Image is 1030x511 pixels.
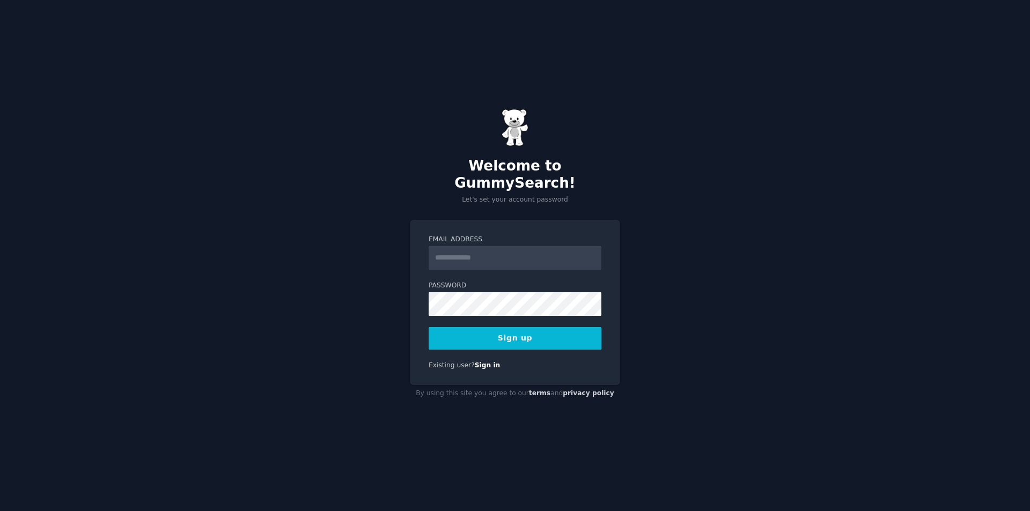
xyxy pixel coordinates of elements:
div: By using this site you agree to our and [410,385,620,402]
h2: Welcome to GummySearch! [410,158,620,191]
button: Sign up [429,327,601,350]
span: Existing user? [429,361,475,369]
a: privacy policy [563,389,614,397]
label: Email Address [429,235,601,245]
p: Let's set your account password [410,195,620,205]
a: terms [529,389,550,397]
img: Gummy Bear [502,109,528,146]
a: Sign in [475,361,501,369]
label: Password [429,281,601,291]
